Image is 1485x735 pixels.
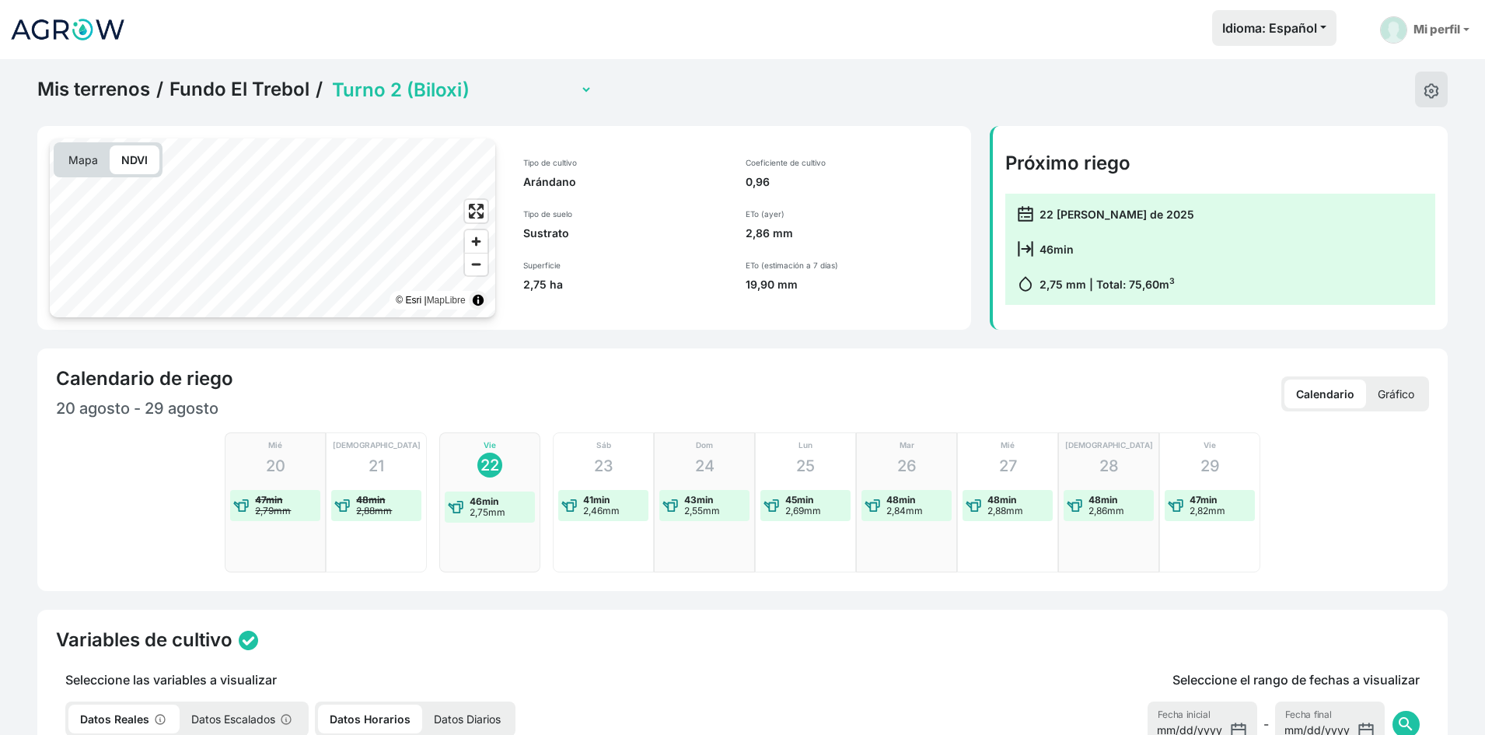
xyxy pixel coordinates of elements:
p: Dom [696,439,713,451]
p: Mié [268,439,282,451]
button: Zoom in [465,230,487,253]
p: Mié [1001,439,1015,451]
strong: 48min [886,494,915,506]
strong: 47min [1190,494,1217,506]
p: Lun [798,439,812,451]
a: Mis terrenos [37,78,150,101]
p: 2,82mm [1190,506,1225,516]
p: Mar [900,439,914,451]
strong: 48min [1088,494,1117,506]
p: 2,79mm [255,506,291,516]
p: Arándano [523,174,727,190]
p: 2,75 ha [523,277,727,292]
p: Datos Reales [68,705,180,733]
canvas: Map [50,138,495,317]
p: ETo (estimación a 7 días) [746,260,959,271]
div: © Esri | [396,292,465,308]
img: water-event [448,499,463,515]
p: Tipo de suelo [523,208,727,219]
p: 2,55mm [684,506,720,516]
img: water-event [233,498,249,513]
button: Idioma: Español [1212,10,1336,46]
p: Datos Diarios [422,705,512,733]
p: Datos Horarios [318,705,422,733]
p: Seleccione el rango de fechas a visualizar [1172,670,1420,689]
span: / [316,78,323,101]
img: edit [1424,83,1439,99]
img: water-event [865,498,880,513]
p: 28 [1099,454,1119,478]
p: Vie [484,439,496,451]
img: calendar [1018,241,1033,257]
p: 2,88mm [356,506,392,516]
p: Superficie [523,260,727,271]
p: 20 agosto - 29 agosto [56,397,742,420]
img: water-event [662,498,678,513]
p: Tipo de cultivo [523,157,727,168]
p: 2,84mm [886,506,923,516]
p: [DEMOGRAPHIC_DATA] [333,439,421,451]
strong: 46min [470,495,498,507]
h4: Próximo riego [1005,152,1435,175]
img: water-event [1168,498,1183,513]
p: 25 [796,454,815,478]
h4: Calendario de riego [56,367,233,390]
span: / [156,78,163,101]
select: Terrain Selector [329,78,592,102]
p: 0,96 [746,174,959,190]
p: 2,75mm [470,507,505,518]
a: MapLibre [427,295,466,306]
img: water-event [763,498,779,513]
p: Sáb [596,439,611,451]
p: 22 [480,453,499,477]
p: Sustrato [523,226,727,241]
p: 29 [1200,454,1220,478]
p: 46min [1039,241,1074,257]
p: 19,90 mm [746,277,959,292]
a: Mi perfil [1374,10,1476,50]
span: search [1396,715,1415,733]
p: 20 [266,454,285,478]
p: 2,69mm [785,506,821,516]
img: calendar [1018,276,1033,292]
img: calendar [1018,206,1033,222]
p: 21 [369,454,384,478]
p: Coeficiente de cultivo [746,157,959,168]
button: Zoom out [465,253,487,275]
img: User [1380,16,1407,44]
strong: 45min [785,494,813,506]
p: [DEMOGRAPHIC_DATA] [1065,439,1153,451]
p: 2,46mm [583,506,620,516]
p: Gráfico [1366,380,1426,408]
strong: 47min [255,494,282,506]
img: water-event [966,498,981,513]
strong: 43min [684,494,713,506]
img: water-event [1067,498,1082,513]
img: status [239,631,258,650]
img: water-event [334,498,350,513]
strong: 48min [356,494,385,506]
span: m [1159,278,1175,291]
h4: Variables de cultivo [56,628,232,652]
p: 27 [999,454,1017,478]
p: Mapa [57,145,110,174]
p: Datos Escalados [180,705,306,733]
img: Agrow Analytics [9,10,126,49]
sup: 3 [1169,276,1175,286]
p: Seleccione las variables a visualizar [56,670,849,689]
img: water-event [561,498,577,513]
p: 2,75 mm | Total: 75,60 [1039,276,1175,292]
p: 26 [897,454,917,478]
p: 2,86 mm [746,226,959,241]
strong: 48min [987,494,1016,506]
span: - [1263,715,1269,733]
p: 22 [PERSON_NAME] de 2025 [1039,206,1194,222]
p: Calendario [1284,380,1366,408]
p: 24 [695,454,715,478]
p: ETo (ayer) [746,208,959,219]
a: Fundo El Trebol [169,78,309,101]
p: Vie [1204,439,1216,451]
p: NDVI [110,145,159,174]
summary: Toggle attribution [469,291,487,310]
p: 2,86mm [1088,506,1124,516]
